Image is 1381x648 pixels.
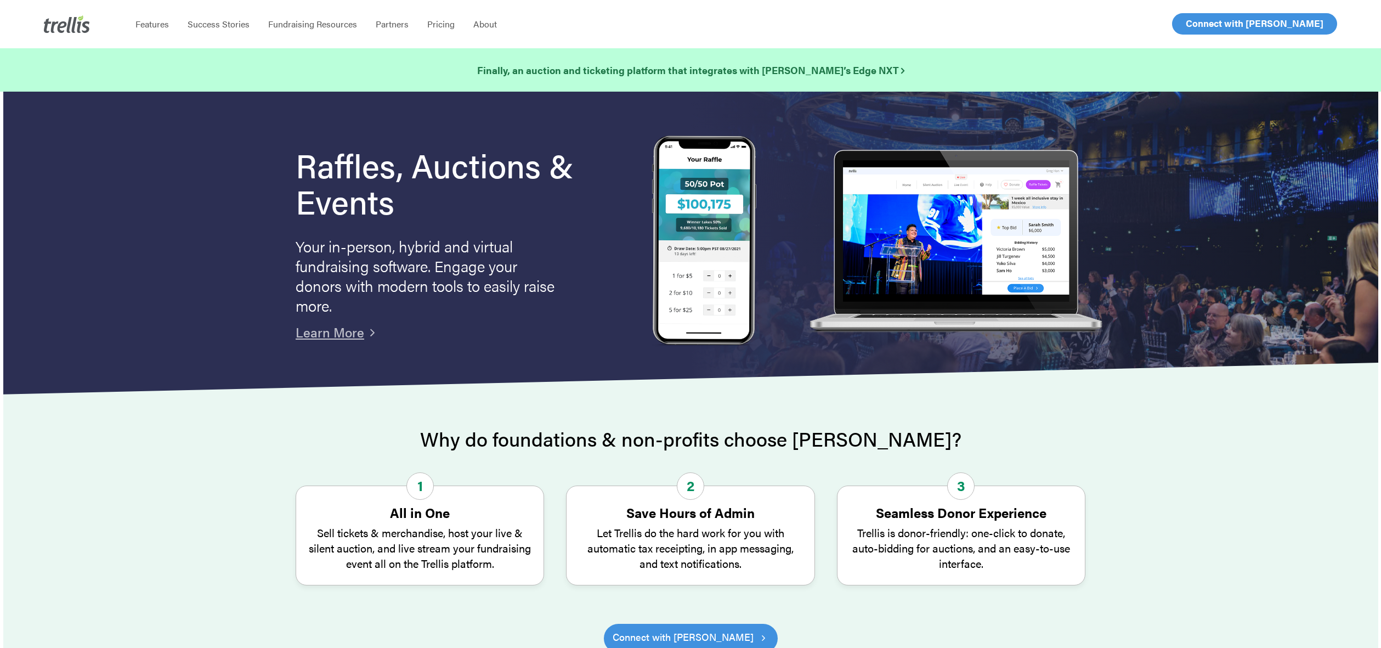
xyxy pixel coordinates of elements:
[464,19,506,30] a: About
[366,19,418,30] a: Partners
[477,63,904,77] strong: Finally, an auction and ticketing platform that integrates with [PERSON_NAME]’s Edge NXT
[418,19,464,30] a: Pricing
[296,236,559,315] p: Your in-person, hybrid and virtual fundraising software. Engage your donors with modern tools to ...
[613,629,754,645] span: Connect with [PERSON_NAME]
[578,525,803,571] p: Let Trellis do the hard work for you with automatic tax receipting, in app messaging, and text no...
[296,428,1085,450] h2: Why do foundations & non-profits choose [PERSON_NAME]?
[626,503,755,522] strong: Save Hours of Admin
[1186,16,1323,30] span: Connect with [PERSON_NAME]
[477,63,904,78] a: Finally, an auction and ticketing platform that integrates with [PERSON_NAME]’s Edge NXT
[178,19,259,30] a: Success Stories
[803,150,1107,334] img: rafflelaptop_mac_optim.png
[652,136,756,348] img: Trellis Raffles, Auctions and Event Fundraising
[126,19,178,30] a: Features
[848,525,1074,571] p: Trellis is donor-friendly: one-click to donate, auto-bidding for auctions, and an easy-to-use int...
[677,472,704,500] span: 2
[268,18,357,30] span: Fundraising Resources
[390,503,450,522] strong: All in One
[188,18,250,30] span: Success Stories
[259,19,366,30] a: Fundraising Resources
[376,18,409,30] span: Partners
[876,503,1046,522] strong: Seamless Donor Experience
[135,18,169,30] span: Features
[1172,13,1337,35] a: Connect with [PERSON_NAME]
[296,146,597,219] h1: Raffles, Auctions & Events
[406,472,434,500] span: 1
[947,472,975,500] span: 3
[296,323,364,341] a: Learn More
[427,18,455,30] span: Pricing
[473,18,497,30] span: About
[44,15,90,33] img: Trellis
[307,525,533,571] p: Sell tickets & merchandise, host your live & silent auction, and live stream your fundraising eve...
